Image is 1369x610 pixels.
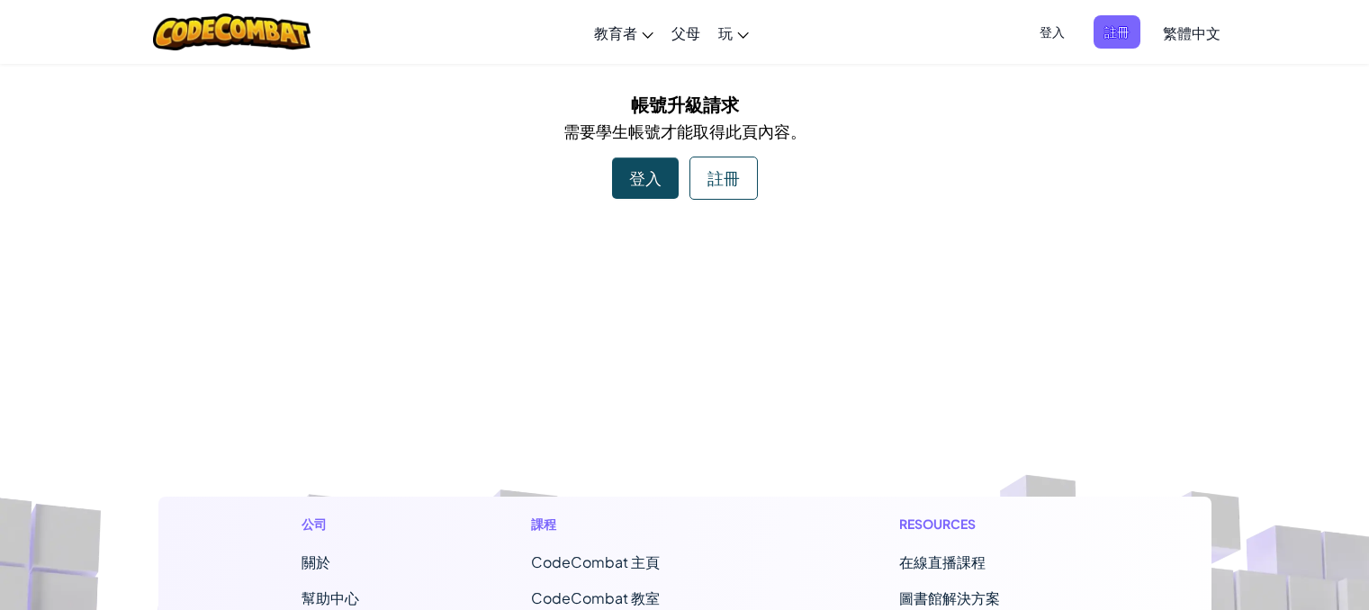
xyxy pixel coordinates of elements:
[302,588,359,607] a: 幫助中心
[594,23,637,42] span: 教育者
[689,157,758,200] div: 註冊
[1094,15,1140,49] button: 註冊
[899,588,1000,607] a: 圖書館解決方案
[153,13,311,50] img: CodeCombat logo
[662,8,709,57] a: 父母
[172,90,1198,118] h5: 帳號升級請求
[302,552,330,571] a: 關於
[302,515,374,534] h1: 公司
[612,157,679,199] div: 登入
[172,118,1198,144] p: 需要學生帳號才能取得此頁內容。
[1029,15,1076,49] button: 登入
[899,515,1067,534] h1: Resources
[531,552,660,571] span: CodeCombat 主頁
[585,8,662,57] a: 教育者
[709,8,758,57] a: 玩
[531,588,660,607] a: CodeCombat 教室
[899,552,986,571] a: 在線直播課程
[1154,8,1229,57] a: 繁體中文
[531,515,742,534] h1: 課程
[1163,23,1220,42] span: 繁體中文
[718,23,733,42] span: 玩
